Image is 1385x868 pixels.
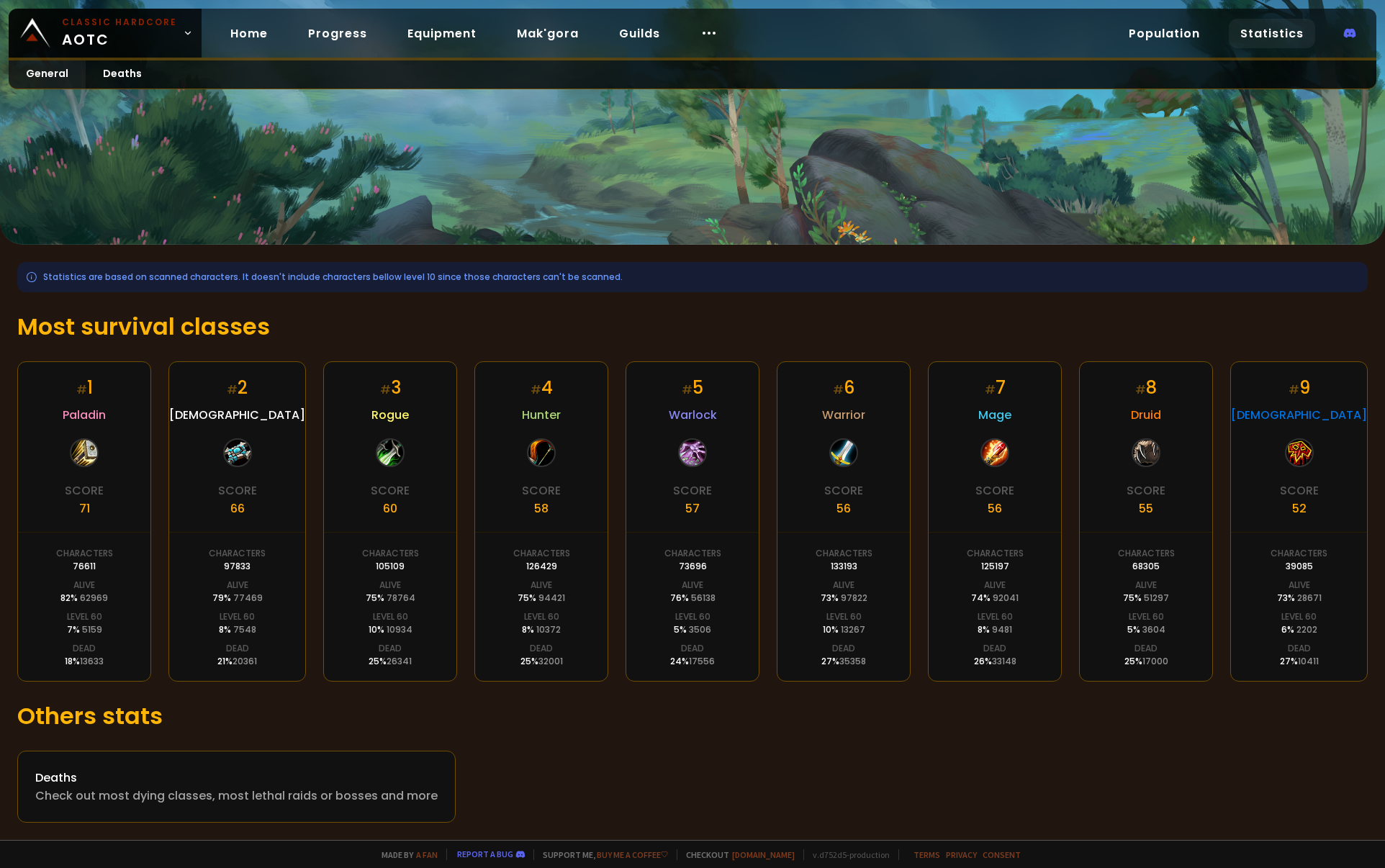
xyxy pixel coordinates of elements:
[1124,655,1168,668] div: 25 %
[992,623,1012,636] span: 9481
[369,623,412,636] div: 10 %
[679,560,707,573] div: 73696
[1297,592,1322,604] span: 28671
[524,610,559,623] div: Level 60
[833,381,844,398] small: #
[971,592,1019,605] div: 74 %
[526,560,557,573] div: 126429
[1277,592,1322,605] div: 73 %
[67,610,102,623] div: Level 60
[1144,592,1169,604] span: 51297
[823,623,865,636] div: 10 %
[396,19,488,48] a: Equipment
[1281,610,1317,623] div: Level 60
[967,547,1024,560] div: Characters
[1127,623,1165,636] div: 5 %
[1127,482,1165,499] div: Score
[1123,592,1169,605] div: 75 %
[62,16,177,50] span: AOTC
[689,655,715,667] span: 17556
[230,499,245,517] div: 66
[233,655,257,667] span: 20361
[17,262,1368,292] div: Statistics are based on scanned characters. It doesn't include characters bellow level 10 since t...
[1286,560,1313,573] div: 39085
[17,751,456,823] a: DeathsCheck out most dying classes, most lethal raids or bosses and more
[387,655,412,667] span: 26341
[670,592,716,605] div: 76 %
[226,642,249,655] div: Dead
[677,849,795,860] span: Checkout
[1288,642,1311,655] div: Dead
[80,592,108,604] span: 62969
[993,592,1019,604] span: 92041
[79,499,90,517] div: 71
[597,849,668,860] a: Buy me a coffee
[1289,375,1310,400] div: 9
[538,655,563,667] span: 32001
[531,579,552,592] div: Alive
[1298,655,1319,667] span: 10411
[675,610,710,623] div: Level 60
[217,655,257,668] div: 21 %
[533,849,668,860] span: Support me,
[992,655,1016,667] span: 33148
[682,381,692,398] small: #
[978,610,1013,623] div: Level 60
[536,623,561,636] span: 10372
[822,406,865,424] span: Warrior
[379,642,402,655] div: Dead
[379,579,401,592] div: Alive
[669,406,717,424] span: Warlock
[685,499,700,517] div: 57
[9,9,202,58] a: Classic HardcoreAOTC
[212,592,263,605] div: 79 %
[218,482,257,499] div: Score
[978,623,1012,636] div: 8 %
[366,592,415,605] div: 75 %
[673,482,712,499] div: Score
[520,655,563,668] div: 25 %
[505,19,590,48] a: Mak'gora
[821,592,867,605] div: 73 %
[383,499,397,517] div: 60
[975,482,1014,499] div: Score
[62,16,177,29] small: Classic Hardcore
[984,579,1006,592] div: Alive
[227,375,248,400] div: 2
[373,849,438,860] span: Made by
[65,482,104,499] div: Score
[841,623,865,636] span: 13267
[1292,499,1307,517] div: 52
[513,547,570,560] div: Characters
[522,482,561,499] div: Score
[56,547,113,560] div: Characters
[416,849,438,860] a: a fan
[978,406,1011,424] span: Mage
[538,592,565,604] span: 94421
[209,547,266,560] div: Characters
[373,610,408,623] div: Level 60
[1142,655,1168,667] span: 17000
[65,655,104,668] div: 18 %
[9,60,86,89] a: General
[1231,406,1367,424] span: [DEMOGRAPHIC_DATA]
[674,623,711,636] div: 5 %
[17,309,1368,344] h1: Most survival classes
[983,642,1006,655] div: Dead
[946,849,977,860] a: Privacy
[376,560,405,573] div: 105109
[219,623,256,636] div: 8 %
[220,610,255,623] div: Level 60
[1135,375,1157,400] div: 8
[380,381,391,398] small: #
[682,375,703,400] div: 5
[522,623,561,636] div: 8 %
[1139,499,1153,517] div: 55
[35,787,438,805] div: Check out most dying classes, most lethal raids or bosses and more
[1129,610,1164,623] div: Level 60
[80,655,104,667] span: 13633
[534,499,549,517] div: 58
[60,592,108,605] div: 82 %
[1131,406,1161,424] span: Druid
[913,849,940,860] a: Terms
